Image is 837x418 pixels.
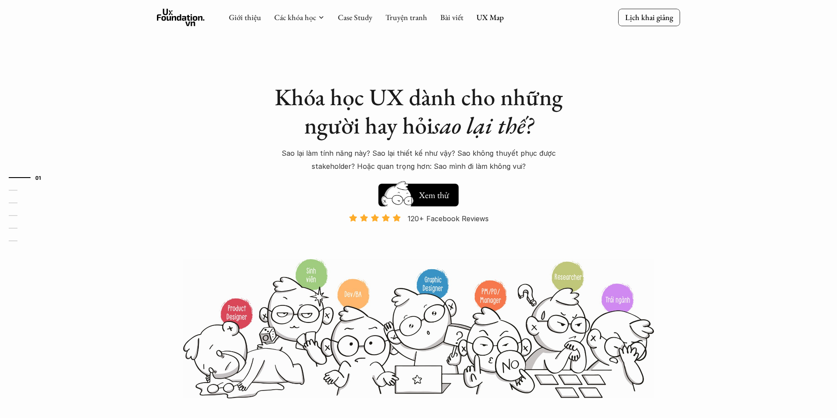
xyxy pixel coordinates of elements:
a: UX Map [476,12,504,22]
h5: Xem thử [418,189,450,201]
strong: 01 [35,174,41,180]
p: 120+ Facebook Reviews [408,212,489,225]
em: sao lại thế? [433,110,533,140]
h1: Khóa học UX dành cho những người hay hỏi [266,83,571,140]
a: Giới thiệu [229,12,261,22]
a: Xem thử [378,179,459,206]
a: Các khóa học [274,12,316,22]
p: Sao lại làm tính năng này? Sao lại thiết kế như vậy? Sao không thuyết phục được stakeholder? Hoặc... [266,147,571,173]
a: Lịch khai giảng [618,9,680,26]
a: Truyện tranh [385,12,427,22]
a: 01 [9,172,50,183]
p: Lịch khai giảng [625,12,673,22]
a: Case Study [338,12,372,22]
a: Bài viết [440,12,463,22]
a: 120+ Facebook Reviews [341,213,496,257]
